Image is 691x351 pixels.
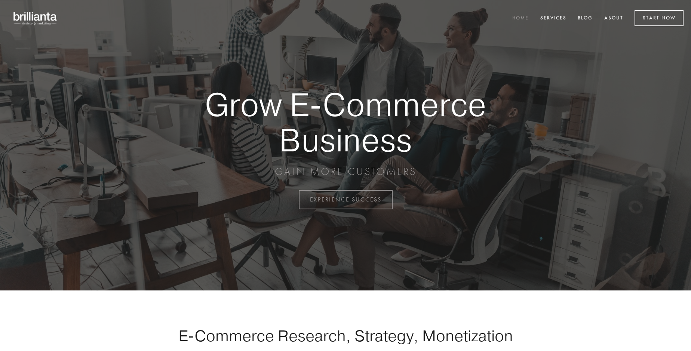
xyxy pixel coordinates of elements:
h1: E-Commerce Research, Strategy, Monetization [155,326,536,345]
a: Blog [573,12,598,25]
a: EXPERIENCE SUCCESS [299,190,393,209]
a: Services [535,12,571,25]
a: About [599,12,628,25]
strong: Grow E-Commerce Business [179,87,512,157]
p: GAIN MORE CUSTOMERS [179,165,512,178]
img: brillianta - research, strategy, marketing [7,7,64,29]
a: Home [507,12,534,25]
a: Start Now [635,10,684,26]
